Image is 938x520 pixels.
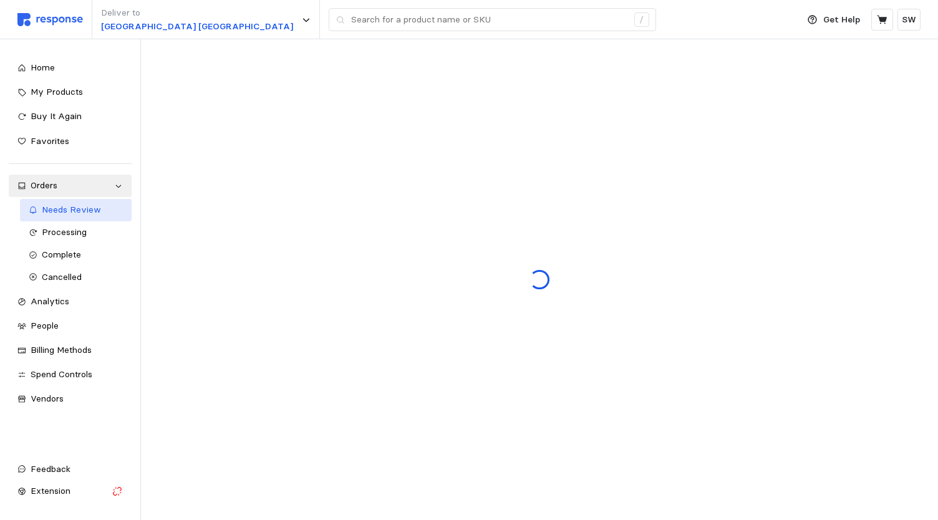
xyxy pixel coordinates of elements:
a: Cancelled [20,266,132,289]
p: Deliver to [101,6,293,20]
div: / [634,12,649,27]
span: Processing [42,226,87,238]
input: Search for a product name or SKU [351,9,627,31]
a: My Products [9,81,132,104]
span: Cancelled [42,271,82,282]
button: SW [897,9,921,31]
a: Complete [20,244,132,266]
span: Needs Review [42,204,101,215]
p: [GEOGRAPHIC_DATA] [GEOGRAPHIC_DATA] [101,20,293,34]
span: Analytics [31,296,69,307]
p: SW [902,13,916,27]
a: Orders [9,175,132,197]
span: Feedback [31,463,70,474]
a: Home [9,57,132,79]
span: Favorites [31,135,69,147]
span: Spend Controls [31,368,92,380]
span: Vendors [31,393,64,404]
a: Processing [20,221,132,244]
span: Complete [42,249,81,260]
button: Get Help [800,8,868,32]
button: Extension [9,480,132,503]
p: Get Help [823,13,860,27]
div: Orders [31,179,110,193]
a: Spend Controls [9,364,132,386]
button: Feedback [9,458,132,481]
a: People [9,315,132,337]
span: People [31,320,59,331]
img: svg%3e [17,13,83,26]
span: Billing Methods [31,344,92,355]
a: Needs Review [20,199,132,221]
a: Billing Methods [9,339,132,362]
a: Buy It Again [9,105,132,128]
a: Favorites [9,130,132,153]
span: Buy It Again [31,110,82,122]
span: My Products [31,86,83,97]
a: Analytics [9,291,132,313]
a: Vendors [9,388,132,410]
span: Home [31,62,55,73]
span: Extension [31,485,70,496]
